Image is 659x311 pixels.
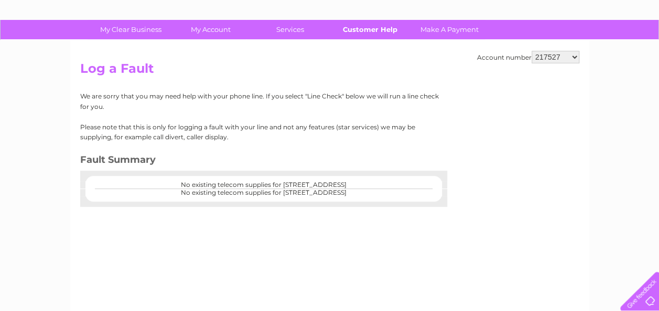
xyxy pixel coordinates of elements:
center: No existing telecom supplies for [STREET_ADDRESS] [96,181,431,188]
a: My Account [167,20,254,39]
a: Customer Help [327,20,413,39]
p: We are sorry that you may need help with your phone line. If you select "Line Check" below we wil... [80,91,439,111]
center: No existing telecom supplies for [STREET_ADDRESS] [96,189,431,196]
a: Energy [501,45,524,52]
div: Clear Business is a trading name of Verastar Limited (registered in [GEOGRAPHIC_DATA] No. 3667643... [82,6,578,51]
a: Services [247,20,333,39]
a: Make A Payment [406,20,493,39]
a: My Clear Business [88,20,174,39]
div: Account number [477,51,579,63]
a: 0333 014 3131 [461,5,534,18]
p: Please note that this is only for logging a fault with your line and not any features (star servi... [80,122,439,142]
a: Water [474,45,494,52]
h2: Log a Fault [80,61,579,81]
img: logo.png [23,27,77,59]
h3: Fault Summary [80,152,439,171]
a: Contact [589,45,615,52]
a: Telecoms [530,45,561,52]
a: Log out [624,45,649,52]
a: Blog [568,45,583,52]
